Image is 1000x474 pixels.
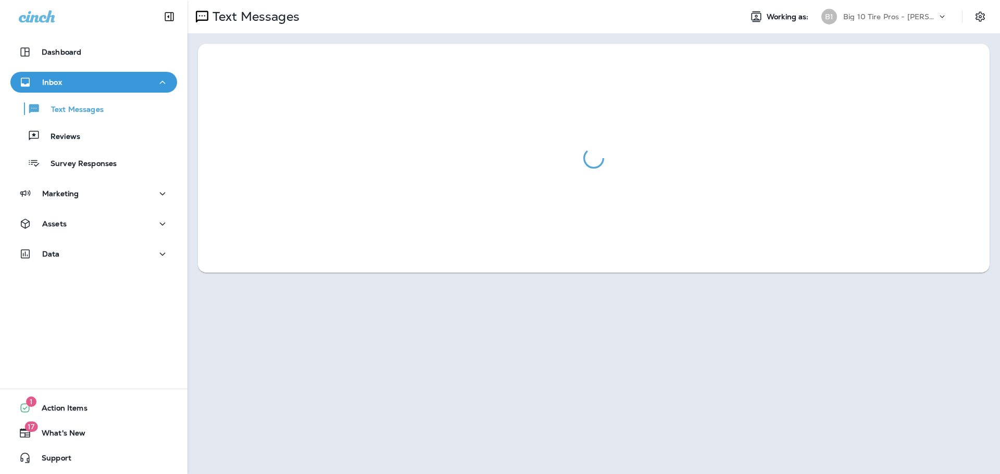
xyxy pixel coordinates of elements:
[10,183,177,204] button: Marketing
[42,250,60,258] p: Data
[10,125,177,147] button: Reviews
[42,48,81,56] p: Dashboard
[31,429,85,441] span: What's New
[971,7,990,26] button: Settings
[10,447,177,468] button: Support
[10,398,177,418] button: 1Action Items
[31,454,71,466] span: Support
[42,189,79,198] p: Marketing
[40,132,80,142] p: Reviews
[31,404,87,416] span: Action Items
[10,213,177,234] button: Assets
[843,12,937,21] p: Big 10 Tire Pros - [PERSON_NAME]
[42,78,62,86] p: Inbox
[10,422,177,443] button: 17What's New
[767,12,811,21] span: Working as:
[155,6,184,27] button: Collapse Sidebar
[10,98,177,120] button: Text Messages
[821,9,837,24] div: B1
[10,152,177,174] button: Survey Responses
[10,42,177,62] button: Dashboard
[208,9,299,24] p: Text Messages
[10,72,177,93] button: Inbox
[26,396,36,407] span: 1
[10,244,177,264] button: Data
[42,220,67,228] p: Assets
[24,421,37,432] span: 17
[41,105,104,115] p: Text Messages
[40,159,117,169] p: Survey Responses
